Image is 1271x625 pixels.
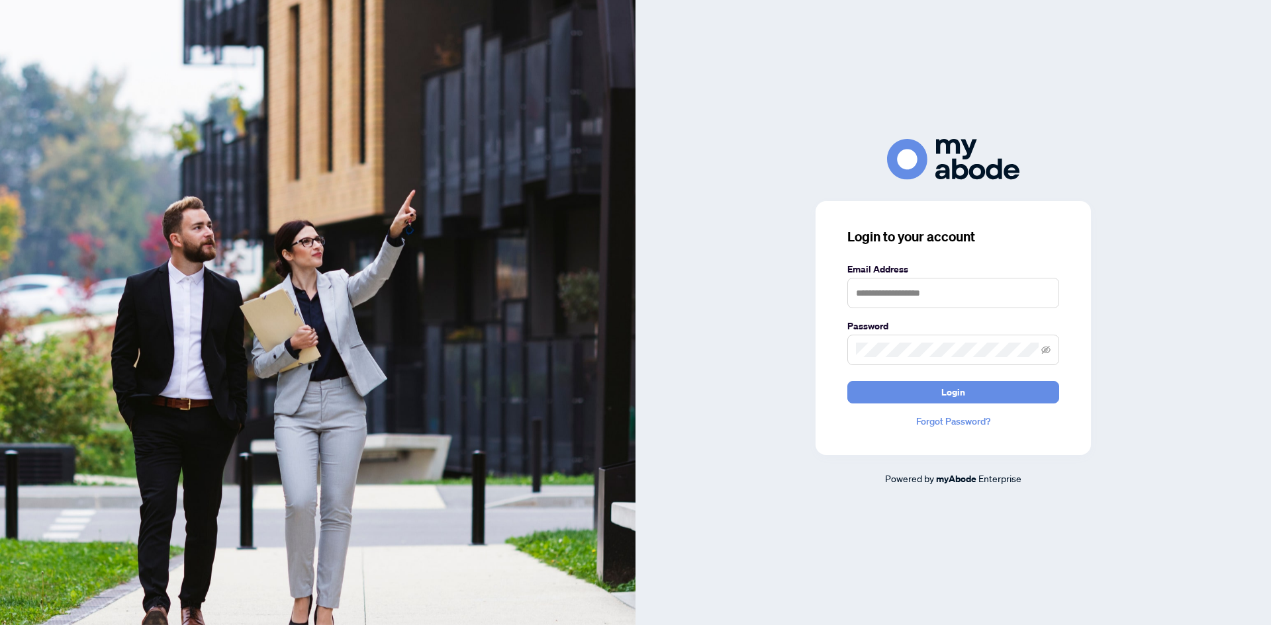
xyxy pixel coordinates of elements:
label: Password [847,319,1059,333]
h3: Login to your account [847,228,1059,246]
button: Login [847,381,1059,403]
label: Email Address [847,262,1059,276]
img: ma-logo [887,139,1019,179]
span: eye-invisible [1041,345,1051,354]
span: Enterprise [978,472,1021,484]
span: Powered by [885,472,934,484]
span: Login [941,382,965,403]
a: Forgot Password? [847,414,1059,429]
a: myAbode [936,472,976,486]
